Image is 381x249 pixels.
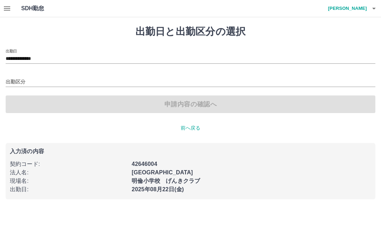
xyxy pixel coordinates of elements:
b: [GEOGRAPHIC_DATA] [132,169,193,175]
b: 2025年08月22日(金) [132,186,184,192]
label: 出勤日 [6,48,17,54]
p: 契約コード : [10,160,127,168]
p: 現場名 : [10,177,127,185]
p: 出勤日 : [10,185,127,194]
h1: 出勤日と出勤区分の選択 [6,26,375,38]
b: 明倫小学校 げんきクラブ [132,178,200,184]
p: 法人名 : [10,168,127,177]
p: 前へ戻る [6,124,375,132]
p: 入力済の内容 [10,149,371,154]
b: 42646004 [132,161,157,167]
